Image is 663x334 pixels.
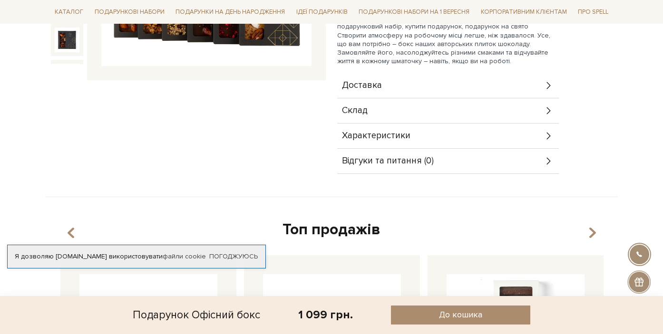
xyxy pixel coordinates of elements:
span: Ідеї подарунків [292,5,351,19]
a: Подарункові набори на 1 Вересня [355,4,473,20]
a: Погоджуюсь [209,252,258,261]
span: До кошика [439,309,482,320]
div: 1 099 грн. [298,307,353,322]
img: Подарунок Офісний бокс [55,64,79,88]
span: Відгуки та питання (0) [342,157,434,165]
span: Подарунки на День народження [172,5,289,19]
a: Корпоративним клієнтам [477,4,571,20]
div: Топ продажів [57,220,606,240]
img: Подарунок Офісний бокс [55,28,79,52]
span: Склад [342,106,368,115]
div: Я дозволяю [DOMAIN_NAME] використовувати [8,252,265,261]
p: подарунок, подарунок на день народження, ідея подарунку, подарунковий набір, купити подарунок, по... [337,14,559,66]
a: файли cookie [163,252,206,260]
span: Доставка [342,81,382,90]
span: Характеристики [342,132,410,140]
div: Подарунок Офісний бокс [133,305,260,324]
button: До кошика [391,305,530,324]
span: Про Spell [574,5,612,19]
span: Подарункові набори [91,5,168,19]
span: Каталог [51,5,87,19]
